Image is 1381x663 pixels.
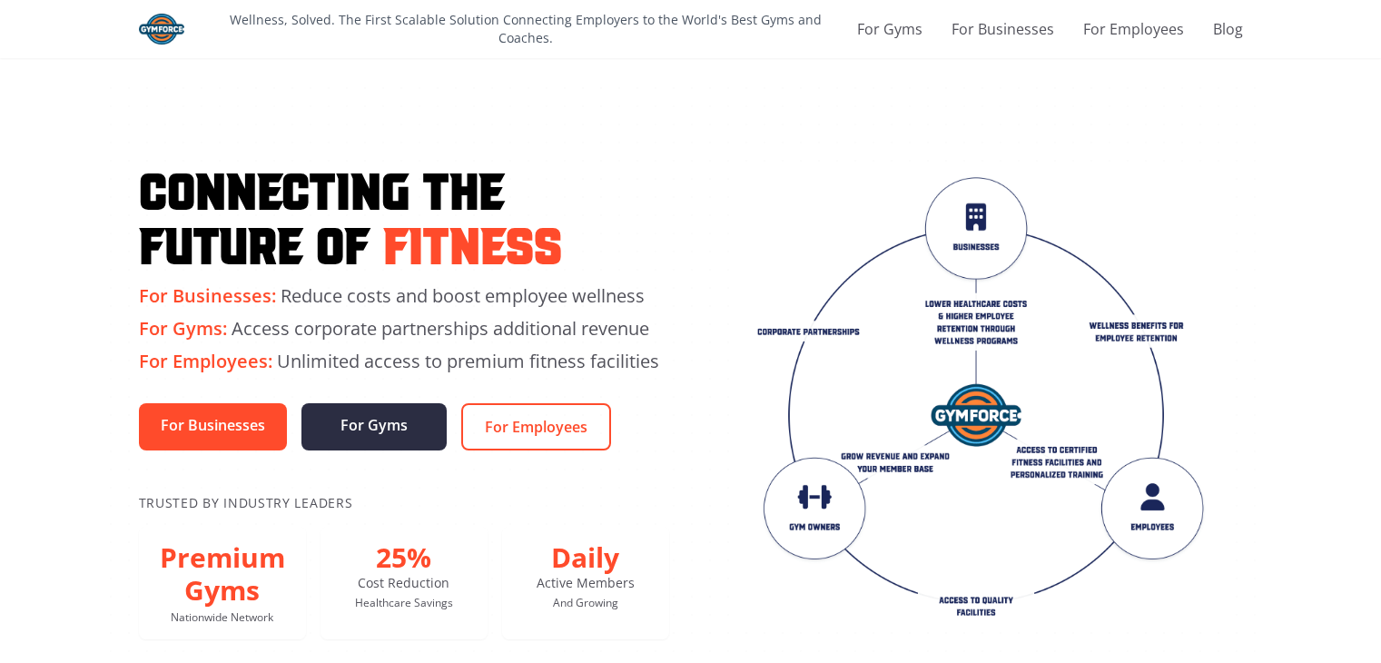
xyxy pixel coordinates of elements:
span: For Gyms: [139,316,227,341]
p: Daily [517,541,655,574]
p: Active Members [517,574,655,592]
p: Access corporate partnerships additional revenue [139,316,669,341]
p: Premium Gyms [153,541,291,607]
p: Unlimited access to premium fitness facilities [139,349,669,374]
h1: Connecting the Future of [139,160,669,269]
img: Gym Force App Interface [713,173,1243,627]
a: For Businesses [952,18,1054,40]
span: Fitness [383,214,562,269]
a: For Employees [1083,18,1184,40]
a: For Gyms [857,18,922,40]
p: Trusted By Industry Leaders [139,494,669,512]
img: Gym Force Logo [139,14,184,45]
a: For Businesses [139,403,287,450]
a: Blog [1213,18,1243,40]
span: For Employees: [139,349,272,373]
span: For Businesses: [139,283,276,308]
p: Wellness, Solved. The First Scalable Solution Connecting Employers to the World's Best Gyms and C... [202,11,850,47]
p: 25% [335,541,473,574]
p: And Growing [517,596,655,610]
p: Reduce costs and boost employee wellness [139,283,669,309]
a: For Employees [461,403,611,450]
p: Cost Reduction [335,574,473,592]
p: Healthcare Savings [335,596,473,610]
a: For Gyms [301,403,447,450]
p: Nationwide Network [153,610,291,625]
